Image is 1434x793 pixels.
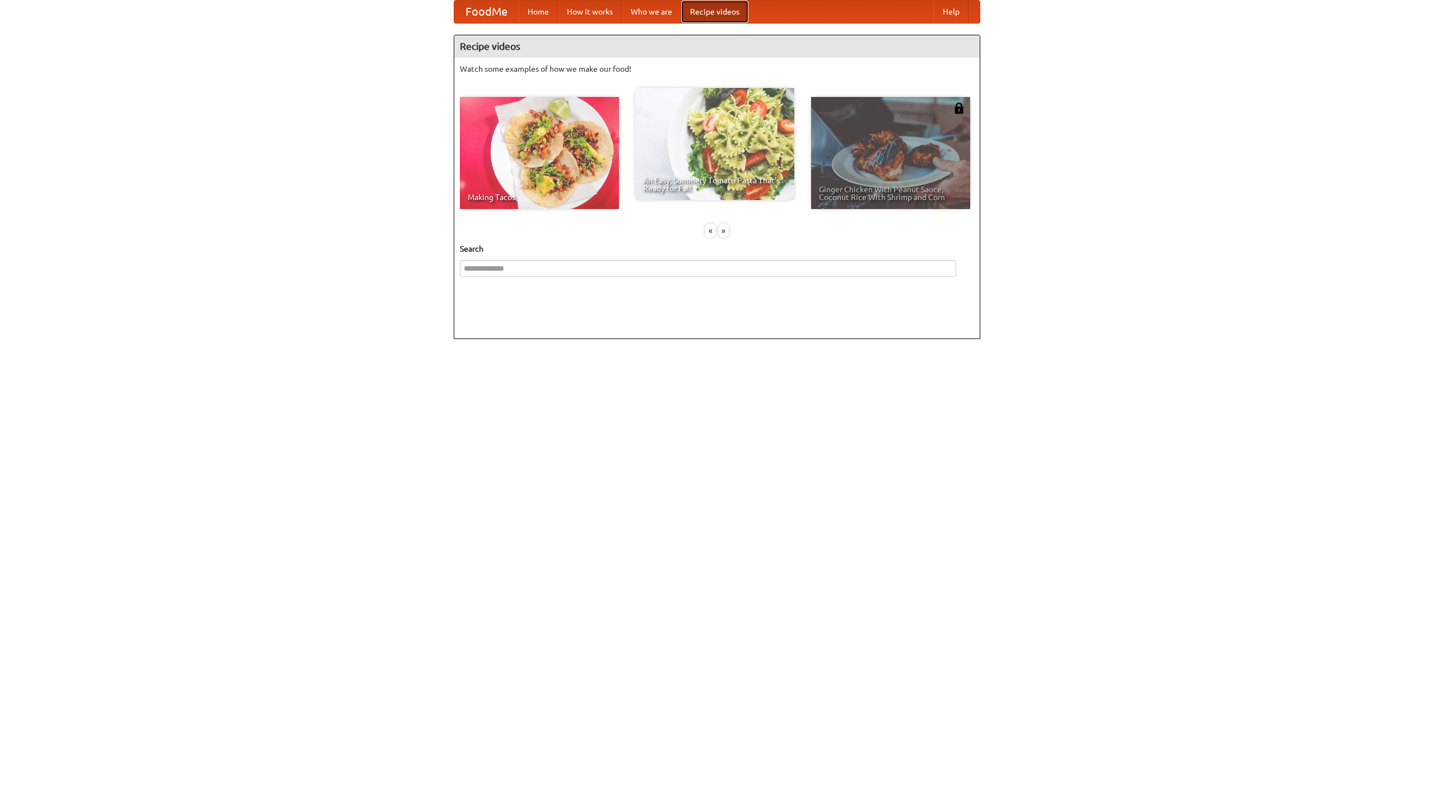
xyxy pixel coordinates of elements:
a: Who we are [622,1,681,23]
h4: Recipe videos [454,35,980,58]
a: Making Tacos [460,97,619,209]
a: How it works [558,1,622,23]
img: 483408.png [953,103,965,114]
a: FoodMe [454,1,519,23]
a: An Easy, Summery Tomato Pasta That's Ready for Fall [635,88,794,200]
h5: Search [460,243,974,254]
div: » [719,224,729,238]
a: Home [519,1,558,23]
a: Recipe videos [681,1,748,23]
p: Watch some examples of how we make our food! [460,63,974,75]
span: Making Tacos [468,193,611,201]
a: Help [934,1,969,23]
span: An Easy, Summery Tomato Pasta That's Ready for Fall [643,177,786,192]
div: « [705,224,715,238]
